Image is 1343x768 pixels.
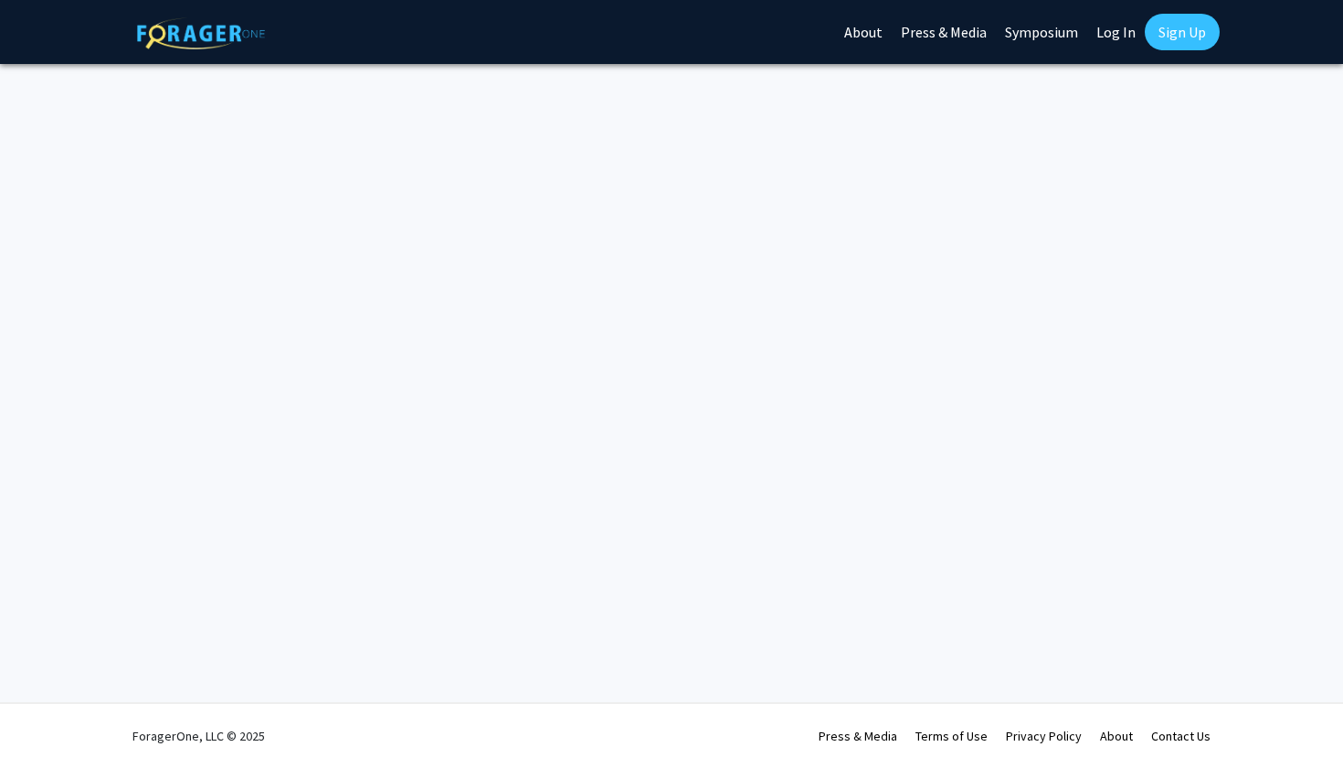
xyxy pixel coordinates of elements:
a: Sign Up [1145,14,1220,50]
a: Contact Us [1151,728,1211,744]
a: Terms of Use [915,728,988,744]
a: Press & Media [819,728,897,744]
img: ForagerOne Logo [137,17,265,49]
div: ForagerOne, LLC © 2025 [132,704,265,768]
a: About [1100,728,1133,744]
a: Privacy Policy [1006,728,1082,744]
